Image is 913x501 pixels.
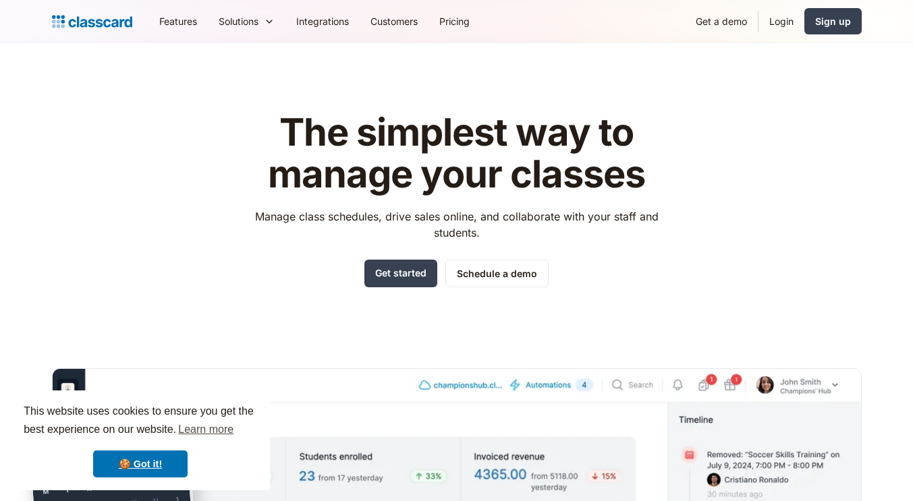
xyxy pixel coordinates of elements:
a: dismiss cookie message [93,450,188,477]
a: Login [758,6,804,36]
a: home [52,12,132,31]
div: Solutions [219,14,258,28]
a: learn more about cookies [176,419,236,440]
a: Get a demo [685,6,758,36]
p: Manage class schedules, drive sales online, and collaborate with your staff and students. [242,208,671,241]
a: Sign up [804,8,862,34]
h1: The simplest way to manage your classes [242,112,671,195]
div: Solutions [208,6,285,36]
a: Features [148,6,208,36]
a: Get started [364,260,437,287]
a: Integrations [285,6,360,36]
a: Customers [360,6,428,36]
a: Schedule a demo [445,260,549,287]
a: Pricing [428,6,480,36]
div: cookieconsent [11,390,270,490]
div: Sign up [815,14,851,28]
span: This website uses cookies to ensure you get the best experience on our website. [24,403,257,440]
